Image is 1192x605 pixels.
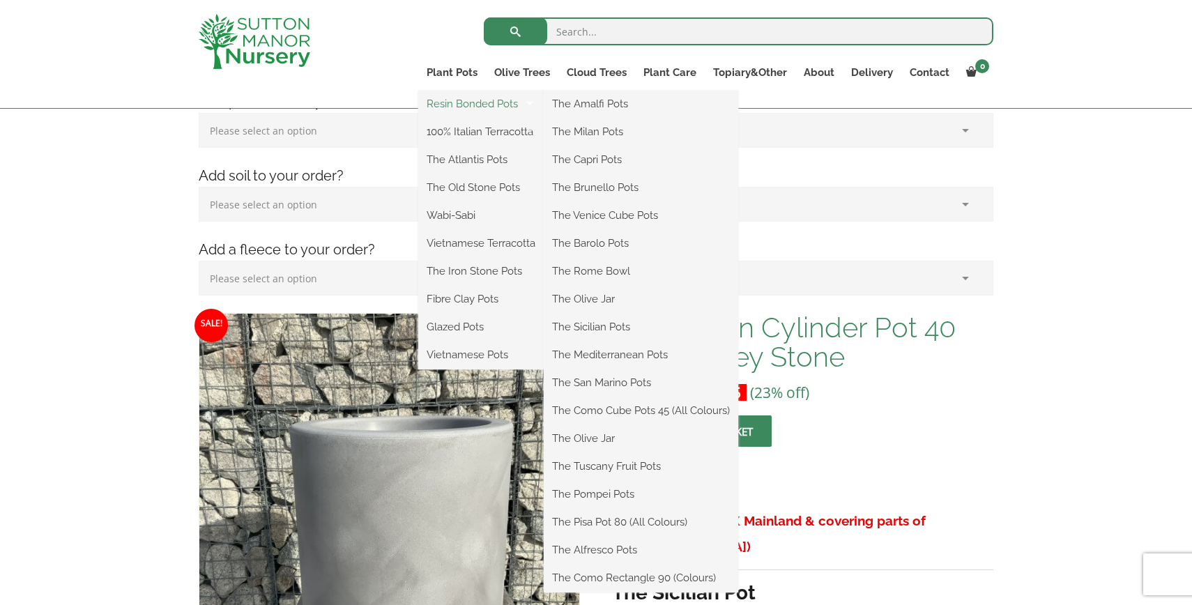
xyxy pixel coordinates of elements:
[544,316,738,337] a: The Sicilian Pots
[418,149,544,170] a: The Atlantis Pots
[544,456,738,477] a: The Tuscany Fruit Pots
[544,344,738,365] a: The Mediterranean Pots
[418,344,544,365] a: Vietnamese Pots
[484,17,993,45] input: Search...
[188,239,1004,261] h4: Add a fleece to your order?
[418,233,544,254] a: Vietnamese Terracotta
[795,63,843,82] a: About
[544,121,738,142] a: The Milan Pots
[418,177,544,198] a: The Old Stone Pots
[975,59,989,73] span: 0
[418,63,486,82] a: Plant Pots
[544,205,738,226] a: The Venice Cube Pots
[188,165,1004,187] h4: Add soil to your order?
[544,512,738,533] a: The Pisa Pot 80 (All Colours)
[199,14,310,69] img: logo
[612,508,993,560] h3: FREE SHIPPING! (UK Mainland & covering parts of [GEOGRAPHIC_DATA])
[544,93,738,114] a: The Amalfi Pots
[418,93,544,114] a: Resin Bonded Pots
[544,177,738,198] a: The Brunello Pots
[544,484,738,505] a: The Pompei Pots
[544,149,738,170] a: The Capri Pots
[544,289,738,309] a: The Olive Jar
[612,313,993,372] h1: The Sicilian Cylinder Pot 40 Colour Grey Stone
[544,428,738,449] a: The Olive Jar
[612,464,993,480] dt: Final total
[558,63,635,82] a: Cloud Trees
[687,383,741,402] bdi: 125.95
[612,581,756,604] strong: The Sicilian Pot
[418,121,544,142] a: 100% Italian Terracotta
[544,233,738,254] a: The Barolo Pots
[486,63,558,82] a: Olive Trees
[958,63,993,82] a: 0
[418,205,544,226] a: Wabi-Sabi
[418,261,544,282] a: The Iron Stone Pots
[544,400,738,421] a: The Como Cube Pots 45 (All Colours)
[418,316,544,337] a: Glazed Pots
[635,63,705,82] a: Plant Care
[901,63,958,82] a: Contact
[194,309,228,342] span: Sale!
[750,383,809,402] span: (23% off)
[705,63,795,82] a: Topiary&Other
[418,289,544,309] a: Fibre Clay Pots
[544,372,738,393] a: The San Marino Pots
[843,63,901,82] a: Delivery
[544,261,738,282] a: The Rome Bowl
[544,539,738,560] a: The Alfresco Pots
[544,567,738,588] a: The Como Rectangle 90 (Colours)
